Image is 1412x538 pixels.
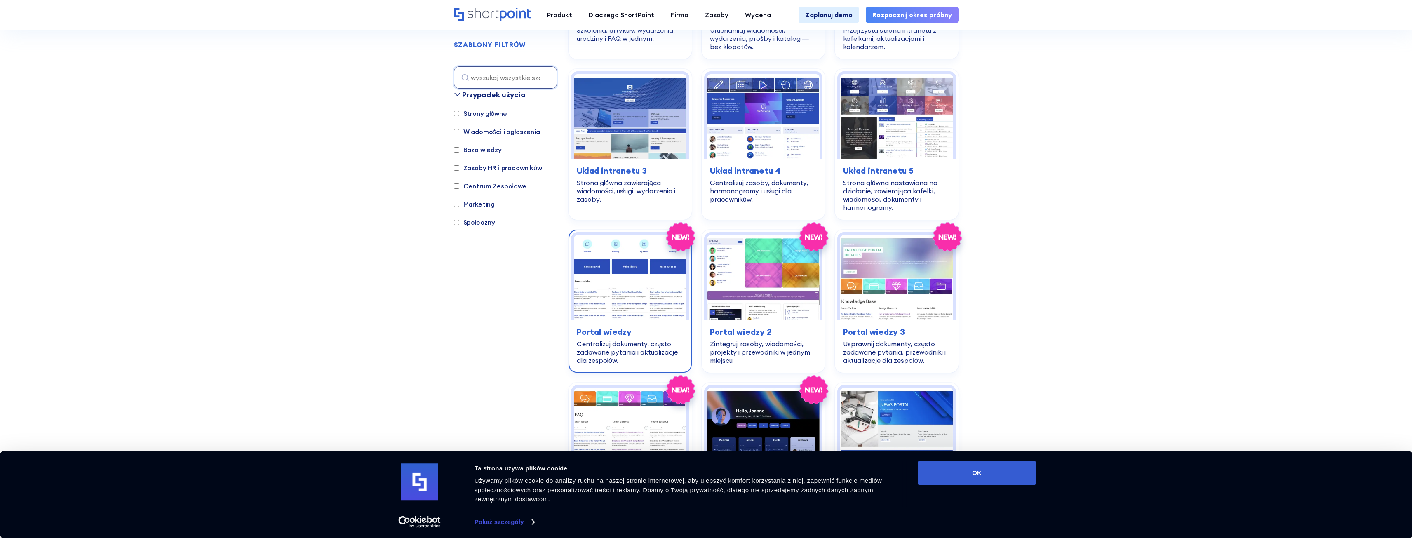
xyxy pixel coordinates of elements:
[705,11,728,19] font: Zasoby
[866,7,959,23] a: Rozpocznij okres próbny
[547,11,572,19] font: Produkt
[589,11,654,19] font: Dlaczego ShortPoint
[840,235,953,320] img: Portal wiedzy 3 – najlepszy szablon programu SharePoint dla bazy wiedzy: Uprość dokumenty, często...
[843,327,905,337] font: Portal wiedzy 3
[1264,442,1412,538] iframe: Widżet czatu
[454,129,459,134] input: Wiadomości i ogłoszenia
[872,11,952,19] font: Rozpocznij okres próbny
[702,230,825,372] a: Portal wiedzy 2 – Szablon bazy wiedzy IT programu SharePoint: ujednolicenie zasobów, wiadomości, ...
[454,111,459,116] input: Strony główne
[577,340,678,364] font: Centralizuj dokumenty, często zadawane pytania i aktualizacje dla zespołów.
[454,147,459,153] input: Baza wiedzy
[707,74,820,159] img: Układ intranetu 4 – Szablon strony intranetu: Centralizacja zasobów, dokumentów, harmonogramów i ...
[835,230,958,372] a: Portal wiedzy 3 – najlepszy szablon programu SharePoint dla bazy wiedzy: Uprość dokumenty, często...
[843,179,937,211] font: Strona główna nastawiona na działanie, zawierająca kafelki, wiadomości, dokumenty i harmonogramy.
[697,7,737,23] a: Zasoby
[383,516,456,528] a: Usercentrics Cookiebot – otwiera się w nowym oknie
[475,477,882,503] font: Używamy plików cookie do analizy ruchu na naszej stronie internetowej, aby ulepszyć komfort korzy...
[745,11,771,19] font: Wycena
[710,327,772,337] font: Portal wiedzy 2
[707,235,820,320] img: Portal wiedzy 2 – Szablon bazy wiedzy IT programu SharePoint: ujednolicenie zasobów, wiadomości, ...
[918,461,1036,485] button: OK
[463,127,540,136] font: Wiadomości i ogłoszenia
[475,465,567,472] font: Ta strona używa plików cookie
[707,388,820,472] img: Portal wiedzy 5 – Strona profilu programu SharePoint: Spersonalizowane centrum dla osób, kamieni ...
[805,11,853,19] font: Zaplanuj demo
[463,164,542,172] font: Zasoby HR i pracowników
[463,146,502,154] font: Baza wiedzy
[702,69,825,220] a: Układ intranetu 4 – Szablon strony intranetu: Centralizacja zasobów, dokumentów, harmonogramów i ...
[454,183,459,189] input: Centrum Zespołowe
[574,74,686,159] img: Układ intranetu 3 – szablon strony głównej programu SharePoint: strona główna zawierająca wiadomo...
[463,218,495,226] font: Społeczny
[539,7,580,23] a: Produkt
[569,230,692,372] a: Portal wiedzy – szablon bazy wiedzy programu SharePoint: centralizacja dokumentów, często zadawan...
[799,7,859,23] a: Zaplanuj demo
[475,518,524,525] font: Pokaż szczegóły
[580,7,663,23] a: Dlaczego ShortPoint
[454,8,531,22] a: Dom
[577,179,676,203] font: Strona główna zawierająca wiadomości, usługi, wydarzenia i zasoby.
[574,388,686,472] img: Portal wiedzy 4 – szablon SharePoint Wiki: centralizuj firmowe wiadomości, wydarzenia, najważniej...
[454,220,459,225] input: Społeczny
[972,469,982,476] font: OK
[710,340,810,364] font: Zintegruj zasoby, wiadomości, projekty i przewodniki w jednym miejscu
[577,165,647,176] font: Układ intranetu 3
[737,7,779,23] a: Wycena
[671,11,688,19] font: Firma
[702,383,825,525] a: Portal wiedzy 5 – Strona profilu programu SharePoint: Spersonalizowane centrum dla osób, kamieni ...
[462,90,526,99] font: Przypadek użycia
[577,327,632,337] font: Portal wiedzy
[840,74,953,159] img: Układ intranetu 5 – Szablon strony programu SharePoint: Strona główna nastawiona na działanie, z ...
[843,26,936,51] font: Przejrzysta strona intranetu z kafelkami, aktualizacjami i kalendarzem.
[569,383,692,525] a: Portal wiedzy 4 – szablon SharePoint Wiki: centralizuj firmowe wiadomości, wydarzenia, najważniej...
[454,202,459,207] input: Marketing
[475,516,534,528] a: Pokaż szczegóły
[843,340,946,364] font: Usprawnij dokumenty, często zadawane pytania, przewodniki i aktualizacje dla zespołów.
[663,7,697,23] a: Firma
[710,26,809,51] font: Uruchamiaj wiadomości, wydarzenia, prośby i katalog — bez kłopotów.
[569,69,692,220] a: Układ intranetu 3 – szablon strony głównej programu SharePoint: strona główna zawierająca wiadomo...
[840,388,953,472] img: Marketing 2 – witryna komunikacyjna usługi SharePoint Online: centralizacja wiadomości firmowych,...
[454,40,526,49] font: SZABLONY FILTRÓW
[463,182,527,190] font: Centrum Zespołowe
[577,26,675,42] font: Szkolenia, artykuły, wydarzenia, urodziny i FAQ w jednym.
[463,109,507,117] font: Strony główne
[454,165,459,171] input: Zasoby HR i pracowników
[835,383,958,525] a: Marketing 2 – witryna komunikacyjna usługi SharePoint Online: centralizacja wiadomości firmowych,...
[463,200,495,208] font: Marketing
[710,179,808,203] font: Centralizuj zasoby, dokumenty, harmonogramy i usługi dla pracowników.
[454,66,557,89] input: wyszukaj wszystkie szablony
[401,464,438,501] img: logo
[710,165,781,176] font: Układ intranetu 4
[574,235,686,320] img: Portal wiedzy – szablon bazy wiedzy programu SharePoint: centralizacja dokumentów, często zadawan...
[835,69,958,220] a: Układ intranetu 5 – Szablon strony programu SharePoint: Strona główna nastawiona na działanie, z ...
[843,165,914,176] font: Układ intranetu 5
